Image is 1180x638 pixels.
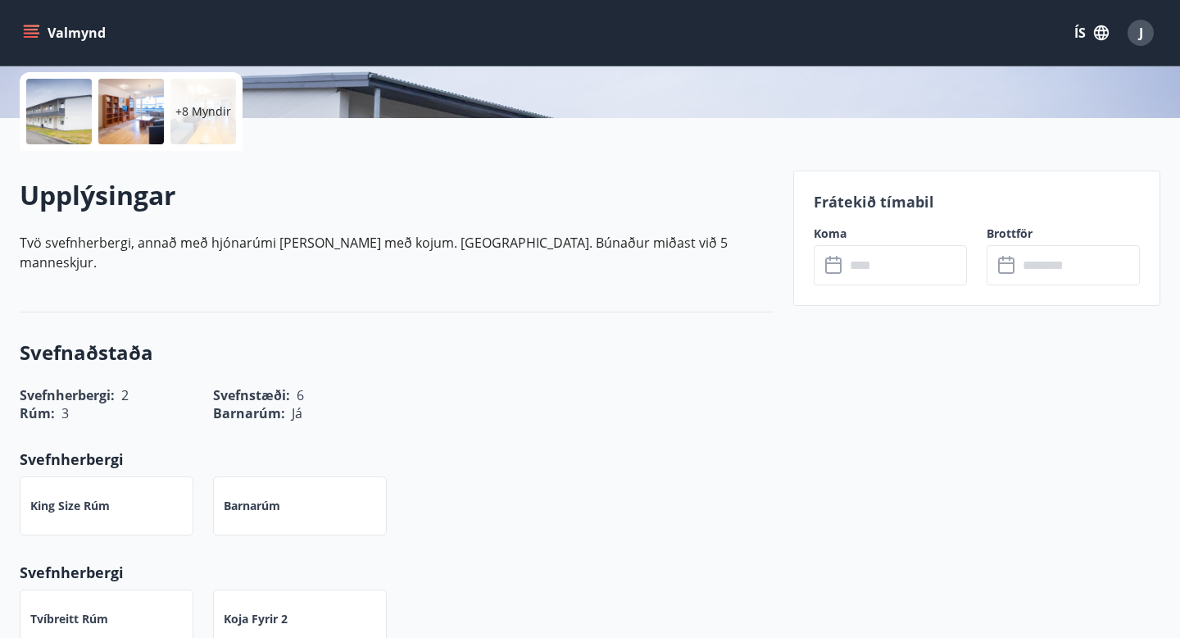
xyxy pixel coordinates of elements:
label: Brottför [987,226,1140,242]
p: Svefnherbergi [20,449,774,470]
h2: Upplýsingar [20,177,774,213]
span: Já [292,404,302,422]
p: Tvö svefnherbergi, annað með hjónarúmi [PERSON_NAME] með kojum. [GEOGRAPHIC_DATA]. Búnaður miðast... [20,233,774,272]
p: Frátekið tímabil [814,191,1140,212]
button: J [1121,13,1160,52]
h3: Svefnaðstaða [20,339,774,367]
button: menu [20,18,112,48]
p: +8 Myndir [175,103,231,120]
span: Barnarúm : [213,404,285,422]
p: King Size rúm [30,498,110,514]
p: Tvíbreitt rúm [30,611,108,627]
p: Svefnherbergi [20,562,774,583]
p: Barnarúm [224,498,280,514]
span: Rúm : [20,404,55,422]
label: Koma [814,226,967,242]
span: 3 [61,404,69,422]
span: J [1139,24,1143,42]
button: ÍS [1065,18,1118,48]
p: Koja fyrir 2 [224,611,288,627]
